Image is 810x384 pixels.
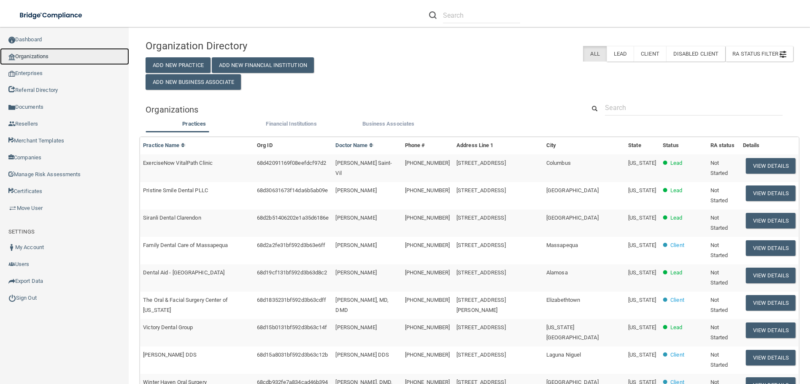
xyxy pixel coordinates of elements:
[710,215,728,231] span: Not Started
[257,160,326,166] span: 68d42091169f08eefdcf97d2
[257,242,325,248] span: 68d2a2fe31bf592d3b63e6ff
[405,324,450,330] span: [PHONE_NUMBER]
[8,37,15,43] img: ic_dashboard_dark.d01f4a41.png
[746,185,796,201] button: View Details
[746,295,796,311] button: View Details
[143,160,213,166] span: ExerciseNow VitalPath Clinic
[335,352,389,358] span: [PERSON_NAME] DDS
[670,158,682,168] p: Lead
[335,242,376,248] span: [PERSON_NAME]
[670,322,682,333] p: Lead
[8,261,15,268] img: icon-users.e205127d.png
[456,297,506,313] span: [STREET_ADDRESS][PERSON_NAME]
[670,240,684,250] p: Client
[335,297,389,313] span: [PERSON_NAME], MD, DMD
[710,160,728,176] span: Not Started
[583,46,606,62] label: All
[707,137,740,154] th: RA status
[546,297,580,303] span: Elizabethtown
[628,215,656,221] span: [US_STATE]
[628,297,656,303] span: [US_STATE]
[405,269,450,276] span: [PHONE_NUMBER]
[402,137,453,154] th: Phone #
[628,160,656,166] span: [US_STATE]
[146,74,241,90] button: Add New Business Associate
[8,294,16,302] img: ic_power_dark.7ecde6b1.png
[335,215,376,221] span: [PERSON_NAME]
[405,297,450,303] span: [PHONE_NUMBER]
[335,160,392,176] span: [PERSON_NAME] Saint-Vil
[429,11,437,19] img: ic-search.3b580494.png
[456,324,506,330] span: [STREET_ADDRESS]
[143,352,197,358] span: [PERSON_NAME] DDS
[257,187,328,193] span: 68d30631673f14da6b5ab09e
[456,269,506,276] span: [STREET_ADDRESS]
[666,46,726,62] label: Disabled Client
[746,322,796,338] button: View Details
[405,160,450,166] span: [PHONE_NUMBER]
[546,215,599,221] span: [GEOGRAPHIC_DATA]
[8,204,17,212] img: briefcase.64adab9b.png
[746,213,796,228] button: View Details
[456,242,506,248] span: [STREET_ADDRESS]
[453,137,543,154] th: Address Line 1
[247,119,335,129] label: Financial Institutions
[266,121,316,127] span: Financial Institutions
[146,105,573,114] h5: Organizations
[8,104,15,111] img: icon-documents.8dae5593.png
[659,137,707,154] th: Status
[710,242,728,258] span: Not Started
[405,215,450,221] span: [PHONE_NUMBER]
[456,215,506,221] span: [STREET_ADDRESS]
[670,350,684,360] p: Client
[143,269,224,276] span: Dental Aid - [GEOGRAPHIC_DATA]
[443,8,520,23] input: Search
[143,142,185,148] a: Practice Name
[670,213,682,223] p: Lead
[335,187,376,193] span: [PERSON_NAME]
[628,187,656,193] span: [US_STATE]
[546,269,568,276] span: Alamosa
[8,71,15,77] img: enterprise.0d942306.png
[143,297,228,313] span: The Oral & Facial Surgery Center of [US_STATE]
[546,187,599,193] span: [GEOGRAPHIC_DATA]
[546,242,578,248] span: Massapequa
[182,121,206,127] span: Practices
[8,278,15,285] img: icon-export.b9366987.png
[257,352,328,358] span: 68d15a8031bf592d3b63c12b
[710,269,728,286] span: Not Started
[146,119,243,131] li: Practices
[8,54,15,60] img: organization-icon.f8decf85.png
[335,269,376,276] span: [PERSON_NAME]
[746,350,796,365] button: View Details
[243,119,340,131] li: Financial Institutions
[628,269,656,276] span: [US_STATE]
[257,297,326,303] span: 68d1835231bf592d3b63cdff
[732,51,786,57] span: RA Status Filter
[212,57,314,73] button: Add New Financial Institution
[740,137,799,154] th: Details
[628,324,656,330] span: [US_STATE]
[746,240,796,256] button: View Details
[8,227,35,237] label: SETTINGS
[257,269,327,276] span: 68d19cf131bf592d3b63d8c2
[143,242,228,248] span: Family Dental Care of Massapequa
[344,119,433,129] label: Business Associates
[362,121,414,127] span: Business Associates
[8,244,15,251] img: ic_user_dark.df1a06c3.png
[146,57,211,73] button: Add New Practice
[143,215,201,221] span: Siranli Dental Clarendon
[710,324,728,341] span: Not Started
[710,187,728,204] span: Not Started
[405,242,450,248] span: [PHONE_NUMBER]
[254,137,332,154] th: Org ID
[710,297,728,313] span: Not Started
[335,324,376,330] span: [PERSON_NAME]
[456,187,506,193] span: [STREET_ADDRESS]
[405,187,450,193] span: [PHONE_NUMBER]
[143,324,193,330] span: Victory Dental Group
[605,100,783,115] input: Search
[456,160,506,166] span: [STREET_ADDRESS]
[628,242,656,248] span: [US_STATE]
[746,268,796,283] button: View Details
